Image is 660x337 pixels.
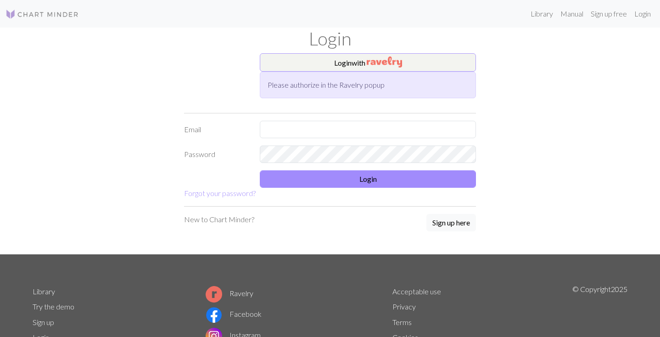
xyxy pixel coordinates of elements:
label: Password [179,146,254,163]
a: Acceptable use [392,287,441,296]
a: Privacy [392,302,416,311]
img: Facebook logo [206,307,222,323]
h1: Login [27,28,633,50]
label: Email [179,121,254,138]
a: Library [33,287,55,296]
p: New to Chart Minder? [184,214,254,225]
img: Ravelry logo [206,286,222,303]
a: Try the demo [33,302,74,311]
a: Library [527,5,557,23]
a: Ravelry [206,289,253,298]
a: Terms [392,318,412,326]
img: Ravelry [367,56,402,67]
button: Login [260,170,476,188]
a: Facebook [206,309,262,318]
a: Sign up free [587,5,631,23]
a: Manual [557,5,587,23]
button: Loginwith [260,53,476,72]
a: Forgot your password? [184,189,256,197]
a: Sign up [33,318,54,326]
div: Please authorize in the Ravelry popup [260,72,476,98]
button: Sign up here [426,214,476,231]
a: Sign up here [426,214,476,232]
a: Login [631,5,654,23]
img: Logo [6,9,79,20]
